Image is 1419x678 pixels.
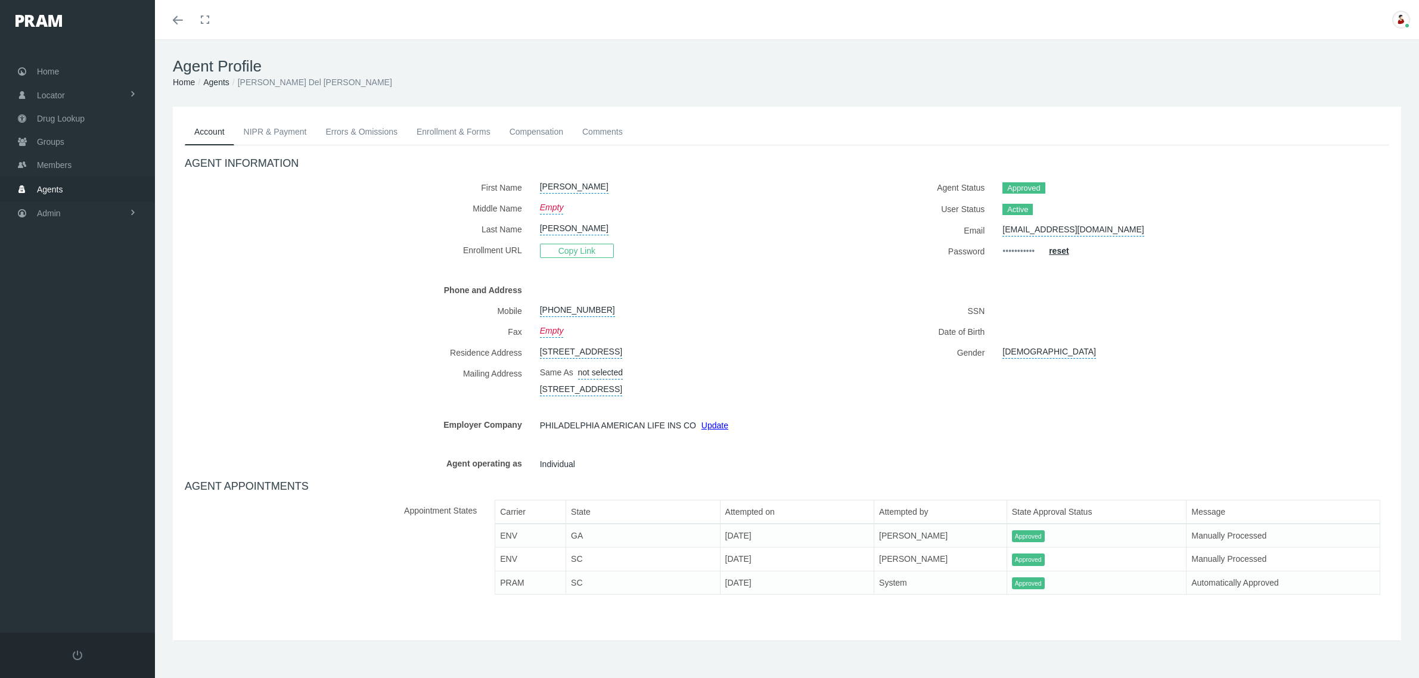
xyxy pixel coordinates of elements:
[37,178,63,201] span: Agents
[185,177,531,198] label: First Name
[185,300,531,321] label: Mobile
[1012,577,1045,590] span: Approved
[37,202,61,225] span: Admin
[566,548,720,571] td: SC
[37,84,65,107] span: Locator
[185,480,1389,493] h4: AGENT APPOINTMENTS
[185,240,531,262] label: Enrollment URL
[37,130,64,153] span: Groups
[1187,548,1380,571] td: Manually Processed
[540,245,614,255] a: Copy Link
[540,300,615,317] a: [PHONE_NUMBER]
[185,157,1389,170] h4: AGENT INFORMATION
[185,342,531,363] label: Residence Address
[1002,342,1096,359] a: [DEMOGRAPHIC_DATA]
[720,500,874,524] th: Attempted on
[185,198,531,219] label: Middle Name
[185,279,531,300] label: Phone and Address
[185,219,531,240] label: Last Name
[566,571,720,595] td: SC
[796,198,994,220] label: User Status
[540,368,573,377] span: Same As
[874,500,1007,524] th: Attempted by
[1002,182,1045,194] span: Approved
[37,60,59,83] span: Home
[500,119,573,145] a: Compensation
[1012,530,1045,543] span: Approved
[720,571,874,595] td: [DATE]
[573,119,632,145] a: Comments
[720,548,874,571] td: [DATE]
[796,321,994,342] label: Date of Birth
[1187,571,1380,595] td: Automatically Approved
[37,154,72,176] span: Members
[874,548,1007,571] td: [PERSON_NAME]
[1187,500,1380,524] th: Message
[229,76,392,89] li: [PERSON_NAME] Del [PERSON_NAME]
[234,119,316,145] a: NIPR & Payment
[578,363,623,380] a: not selected
[566,500,720,524] th: State
[720,524,874,548] td: [DATE]
[316,119,407,145] a: Errors & Omissions
[1012,553,1045,566] span: Approved
[37,107,85,130] span: Drug Lookup
[185,414,531,435] label: Employer Company
[796,300,994,321] label: SSN
[874,571,1007,595] td: System
[185,363,531,396] label: Mailing Address
[796,241,994,262] label: Password
[540,342,622,359] a: [STREET_ADDRESS]
[540,219,608,235] a: [PERSON_NAME]
[1187,524,1380,548] td: Manually Processed
[540,416,696,434] span: PHILADELPHIA AMERICAN LIFE INS CO
[495,500,566,524] th: Carrier
[185,500,486,605] label: Appointment States
[1002,220,1144,237] a: [EMAIL_ADDRESS][DOMAIN_NAME]
[1007,500,1187,524] th: State Approval Status
[874,524,1007,548] td: [PERSON_NAME]
[796,220,994,241] label: Email
[540,380,622,396] a: [STREET_ADDRESS]
[796,342,994,363] label: Gender
[495,571,566,595] td: PRAM
[173,77,195,87] a: Home
[796,177,994,198] label: Agent Status
[173,57,1401,76] h1: Agent Profile
[540,198,564,214] a: Empty
[540,455,575,473] span: Individual
[1392,11,1410,29] img: S_Profile_Picture_701.jpg
[566,524,720,548] td: GA
[701,421,728,430] a: Update
[185,453,531,474] label: Agent operating as
[15,15,62,27] img: PRAM_20_x_78.png
[203,77,229,87] a: Agents
[185,321,531,342] label: Fax
[540,244,614,258] span: Copy Link
[495,524,566,548] td: ENV
[1049,246,1069,256] a: reset
[540,177,608,194] a: [PERSON_NAME]
[407,119,500,145] a: Enrollment & Forms
[185,119,234,145] a: Account
[1002,241,1035,262] a: •••••••••••
[1002,204,1033,216] span: Active
[540,321,564,338] a: Empty
[495,548,566,571] td: ENV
